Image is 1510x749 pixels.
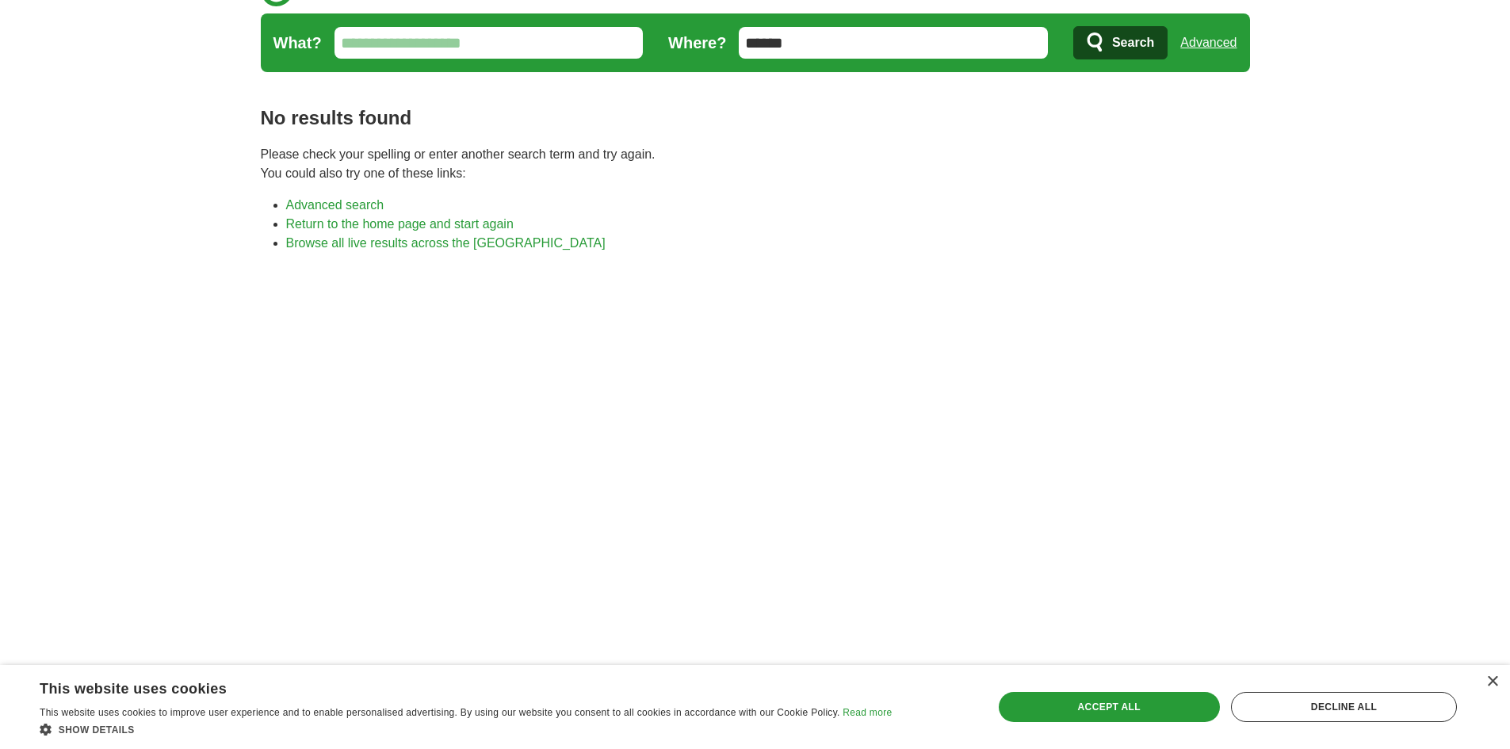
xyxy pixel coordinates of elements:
[668,31,726,55] label: Where?
[1231,692,1457,722] div: Decline all
[261,145,1250,183] p: Please check your spelling or enter another search term and try again. You could also try one of ...
[59,724,135,736] span: Show details
[1112,27,1154,59] span: Search
[286,236,606,250] a: Browse all live results across the [GEOGRAPHIC_DATA]
[40,674,852,698] div: This website uses cookies
[999,692,1220,722] div: Accept all
[273,31,322,55] label: What?
[40,721,892,737] div: Show details
[286,198,384,212] a: Advanced search
[40,707,840,718] span: This website uses cookies to improve user experience and to enable personalised advertising. By u...
[1073,26,1168,59] button: Search
[843,707,892,718] a: Read more, opens a new window
[1486,676,1498,688] div: Close
[1180,27,1237,59] a: Advanced
[286,217,514,231] a: Return to the home page and start again
[261,104,1250,132] h1: No results found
